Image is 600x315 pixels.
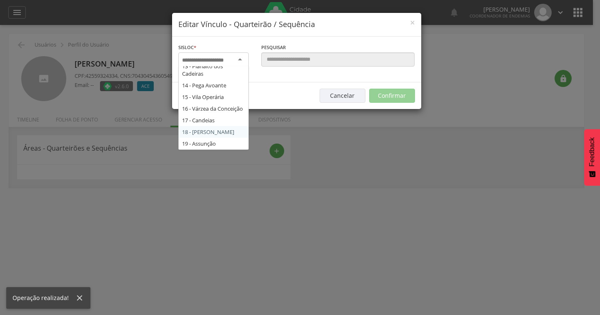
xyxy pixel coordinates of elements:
[369,89,415,103] button: Confirmar
[179,103,248,114] div: 16 - Várzea da Conceição
[584,129,600,186] button: Feedback - Mostrar pesquisa
[179,126,248,138] div: 18 - [PERSON_NAME]
[179,114,248,126] div: 17 - Candeias
[12,294,75,302] div: Operação realizada!
[410,18,415,27] button: Close
[410,17,415,28] span: ×
[179,91,248,103] div: 15 - Vila Operária
[178,19,415,30] h4: Editar Vínculo - Quarteirão / Sequência
[179,79,248,91] div: 14 - Pega Avoante
[588,137,596,166] span: Feedback
[320,89,365,103] button: Cancelar
[261,44,286,50] span: Pesquisar
[178,44,194,50] span: Sisloc
[179,138,248,149] div: 19 - Assunção
[179,60,248,79] div: 13 - Planalto dos Cadeiras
